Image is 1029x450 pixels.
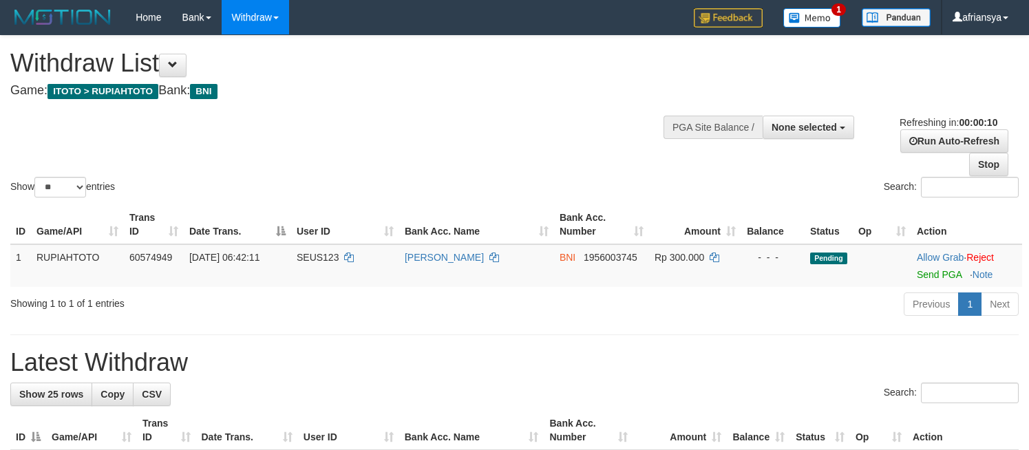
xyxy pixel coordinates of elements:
span: Refreshing in: [900,117,997,128]
td: 1 [10,244,31,287]
span: Pending [810,253,847,264]
a: Reject [966,252,994,263]
select: Showentries [34,177,86,197]
th: Balance [741,205,805,244]
span: Show 25 rows [19,389,83,400]
img: Feedback.jpg [694,8,763,28]
div: Showing 1 to 1 of 1 entries [10,291,418,310]
th: Amount: activate to sort column ascending [649,205,741,244]
div: PGA Site Balance / [664,116,763,139]
a: Next [981,292,1019,316]
a: Allow Grab [917,252,964,263]
th: Game/API: activate to sort column ascending [46,411,137,450]
th: Date Trans.: activate to sort column ascending [196,411,298,450]
span: ITOTO > RUPIAHTOTO [47,84,158,99]
th: ID [10,205,31,244]
span: · [917,252,966,263]
td: · [911,244,1022,287]
a: Run Auto-Refresh [900,129,1008,153]
span: BNI [560,252,575,263]
th: Bank Acc. Number: activate to sort column ascending [554,205,649,244]
th: ID: activate to sort column descending [10,411,46,450]
th: Action [907,411,1019,450]
th: Op: activate to sort column ascending [850,411,907,450]
h4: Game: Bank: [10,84,672,98]
label: Search: [884,177,1019,197]
a: 1 [958,292,982,316]
th: Action [911,205,1022,244]
span: CSV [142,389,162,400]
h1: Latest Withdraw [10,349,1019,376]
span: BNI [190,84,217,99]
input: Search: [921,177,1019,197]
h1: Withdraw List [10,50,672,77]
th: Date Trans.: activate to sort column descending [184,205,291,244]
th: Balance: activate to sort column ascending [727,411,790,450]
span: Copy 1956003745 to clipboard [584,252,637,263]
a: Send PGA [917,269,962,280]
th: User ID: activate to sort column ascending [298,411,399,450]
input: Search: [921,383,1019,403]
span: 1 [831,3,846,16]
span: None selected [772,122,837,133]
img: panduan.png [862,8,931,27]
th: Status: activate to sort column ascending [790,411,850,450]
span: 60574949 [129,252,172,263]
a: Note [973,269,993,280]
a: [PERSON_NAME] [405,252,484,263]
th: Trans ID: activate to sort column ascending [137,411,196,450]
label: Search: [884,383,1019,403]
td: RUPIAHTOTO [31,244,124,287]
img: MOTION_logo.png [10,7,115,28]
a: Previous [904,292,959,316]
th: Bank Acc. Number: activate to sort column ascending [544,411,633,450]
span: Copy [100,389,125,400]
th: Bank Acc. Name: activate to sort column ascending [399,205,554,244]
th: User ID: activate to sort column ascending [291,205,399,244]
img: Button%20Memo.svg [783,8,841,28]
th: Op: activate to sort column ascending [853,205,911,244]
th: Game/API: activate to sort column ascending [31,205,124,244]
th: Bank Acc. Name: activate to sort column ascending [399,411,544,450]
th: Trans ID: activate to sort column ascending [124,205,184,244]
a: Show 25 rows [10,383,92,406]
th: Amount: activate to sort column ascending [633,411,727,450]
label: Show entries [10,177,115,197]
a: CSV [133,383,171,406]
a: Copy [92,383,134,406]
span: [DATE] 06:42:11 [189,252,259,263]
span: Rp 300.000 [655,252,704,263]
div: - - - [747,250,799,264]
span: SEUS123 [297,252,339,263]
strong: 00:00:10 [959,117,997,128]
button: None selected [763,116,854,139]
th: Status [805,205,853,244]
a: Stop [969,153,1008,176]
